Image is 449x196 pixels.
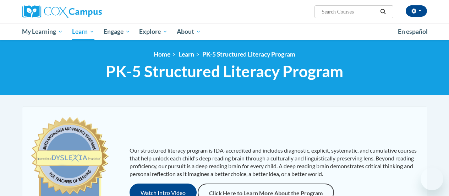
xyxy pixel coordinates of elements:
[104,27,130,36] span: Engage
[139,27,168,36] span: Explore
[67,23,99,40] a: Learn
[130,147,420,178] p: Our structured literacy program is IDA-accredited and includes diagnostic, explicit, systematic, ...
[393,24,432,39] a: En español
[421,168,443,190] iframe: Button to launch messaging window
[177,27,201,36] span: About
[17,23,432,40] div: Main menu
[154,51,170,58] a: Home
[18,23,68,40] a: My Learning
[99,23,135,40] a: Engage
[378,7,388,16] button: Search
[22,5,102,18] img: Cox Campus
[172,23,206,40] a: About
[398,28,428,35] span: En español
[202,51,295,58] a: PK-5 Structured Literacy Program
[135,23,172,40] a: Explore
[22,5,150,18] a: Cox Campus
[72,27,94,36] span: Learn
[179,51,194,58] a: Learn
[106,62,343,81] span: PK-5 Structured Literacy Program
[406,5,427,17] button: Account Settings
[321,7,378,16] input: Search Courses
[22,27,63,36] span: My Learning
